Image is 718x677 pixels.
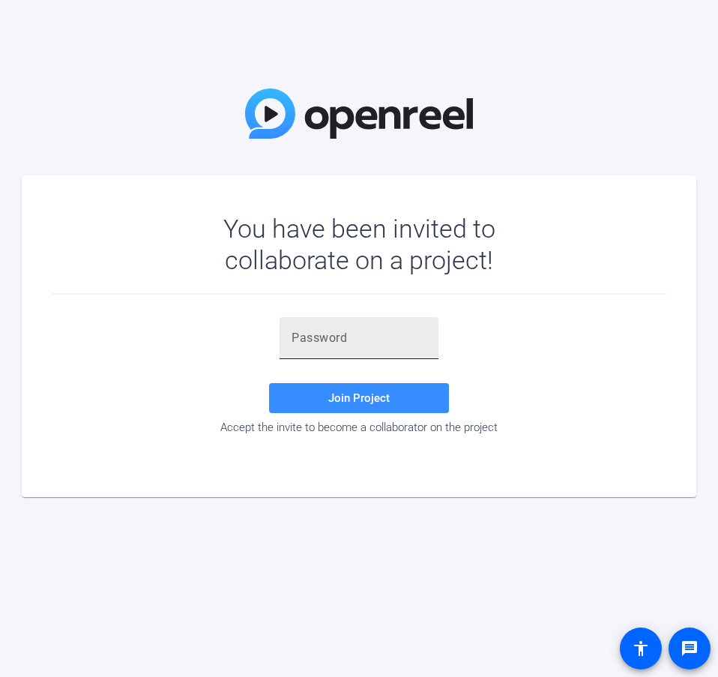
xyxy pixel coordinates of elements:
[681,640,699,658] mat-icon: message
[245,88,473,139] img: OpenReel Logo
[632,640,650,658] mat-icon: accessibility
[269,383,449,413] button: Join Project
[180,213,539,276] div: You have been invited to collaborate on a project!
[292,329,426,347] input: Password
[328,391,390,405] span: Join Project
[52,421,666,434] div: Accept the invite to become a collaborator on the project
